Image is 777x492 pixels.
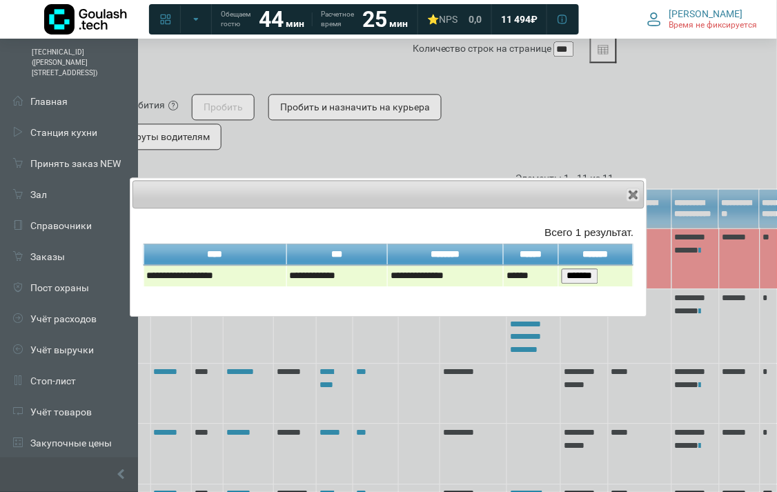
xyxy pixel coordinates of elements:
[321,10,354,29] span: Расчетное время
[493,7,546,32] a: 11 494 ₽
[627,188,640,201] button: Close
[389,18,408,29] span: мин
[501,13,531,26] span: 11 494
[144,224,634,240] div: Всего 1 результат.
[286,18,304,29] span: мин
[362,6,387,32] strong: 25
[44,4,127,35] img: Логотип компании Goulash.tech
[213,7,416,32] a: Обещаем гостю 44 мин Расчетное время 25 мин
[221,10,250,29] span: Обещаем гостю
[419,7,490,32] a: ⭐NPS 0,0
[669,8,743,20] span: [PERSON_NAME]
[639,5,766,34] button: [PERSON_NAME] Время не фиксируется
[669,20,758,31] span: Время не фиксируется
[469,13,482,26] span: 0,0
[531,13,538,26] span: ₽
[439,14,458,25] span: NPS
[427,13,458,26] div: ⭐
[259,6,284,32] strong: 44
